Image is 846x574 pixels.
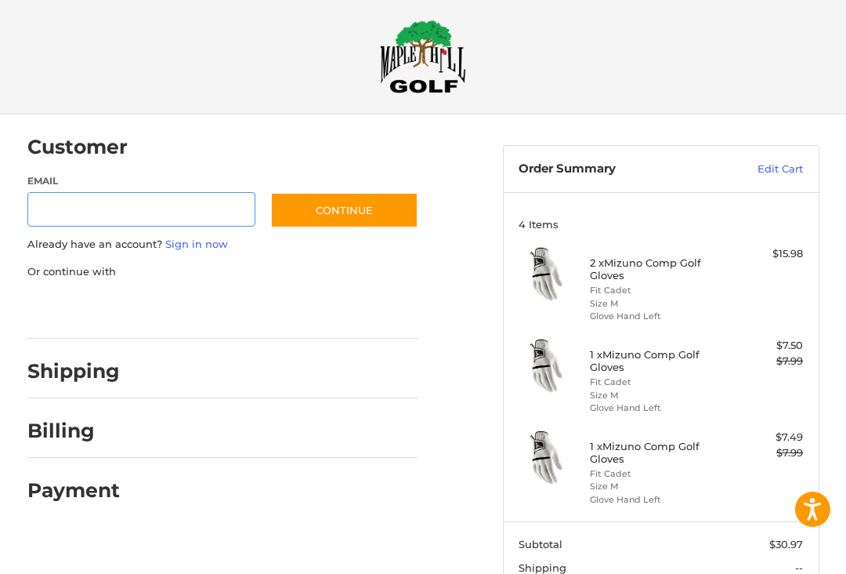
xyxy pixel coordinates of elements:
h4: 1 x Mizuno Comp Golf Gloves [590,348,728,374]
a: Sign in now [165,238,228,250]
h4: 2 x Mizuno Comp Golf Gloves [590,256,728,282]
iframe: PayPal-venmo [287,295,405,323]
li: Glove Hand Left [590,310,728,323]
p: Already have an account? [27,237,418,252]
span: Shipping [519,561,566,574]
h2: Payment [27,478,120,503]
li: Glove Hand Left [590,493,728,507]
h3: 4 Items [519,218,803,231]
div: $7.99 [732,445,803,461]
iframe: PayPal-paylater [155,295,273,323]
h2: Billing [27,419,119,443]
a: Edit Cart [712,162,803,177]
div: $7.50 [732,338,803,354]
li: Size M [590,297,728,311]
li: Fit Cadet [590,284,728,297]
h4: 1 x Mizuno Comp Golf Gloves [590,440,728,466]
h2: Shipping [27,359,120,383]
label: Email [27,174,255,188]
li: Size M [590,480,728,493]
button: Continue [270,192,418,228]
span: Subtotal [519,538,562,550]
span: $30.97 [769,538,803,550]
p: Or continue with [27,264,418,280]
h2: Customer [27,135,128,159]
li: Fit Cadet [590,376,728,389]
li: Size M [590,389,728,402]
div: $7.99 [732,354,803,369]
iframe: PayPal-paypal [22,295,139,323]
img: Maple Hill Golf [380,20,466,93]
h3: Order Summary [519,162,712,177]
div: $15.98 [732,246,803,262]
li: Fit Cadet [590,467,728,481]
div: $7.49 [732,430,803,445]
li: Glove Hand Left [590,401,728,415]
